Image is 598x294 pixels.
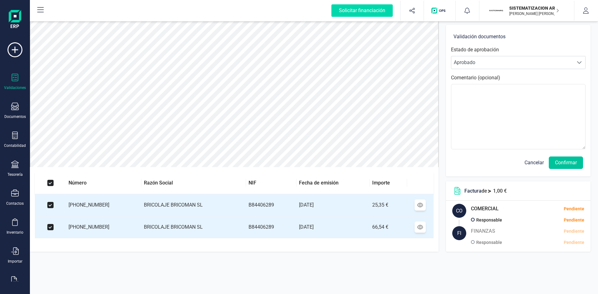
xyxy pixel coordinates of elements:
img: Logo de OPS [431,7,448,14]
td: B84406289 [246,194,296,216]
span: Aprobado [451,56,573,69]
button: Confirmar [549,156,583,169]
span: Factura [464,188,482,194]
div: Contactos [6,201,24,206]
div: CO [452,204,466,218]
p: Responsable [476,239,502,246]
td: 66,54 € [370,216,407,238]
button: SISISTEMATIZACION ARQUITECTONICA EN REFORMAS SL[PERSON_NAME] [PERSON_NAME] [487,1,567,21]
div: Importar [8,259,22,264]
h6: Validación documentos [453,32,583,41]
div: Solicitar financiación [331,4,393,17]
th: Número [66,172,141,194]
td: [PHONE_NUMBER] [66,194,141,216]
h5: COMERCIAL [471,204,499,214]
p: de 1,00 € [464,187,507,195]
th: Fecha de emisión [297,172,370,194]
p: Responsable [476,216,502,224]
div: FI [452,226,466,240]
span: Cancelar [524,159,544,166]
button: Logo de OPS [428,1,452,21]
div: Pendiente [564,206,584,212]
th: Razón Social [141,172,246,194]
td: [PHONE_NUMBER] [66,216,141,238]
div: Inventario [7,230,23,235]
div: Pendiente [564,228,584,235]
div: Pendiente [529,239,584,246]
div: Documentos [4,114,26,119]
td: BRICOLAJE BRICOMAN SL [141,216,246,238]
td: [DATE] [297,194,370,216]
td: B84406289 [246,216,296,238]
p: [PERSON_NAME] [PERSON_NAME] [509,11,559,16]
td: BRICOLAJE BRICOMAN SL [141,194,246,216]
h5: FINANZAS [471,226,495,236]
th: Importe [370,172,407,194]
td: 25,35 € [370,194,407,216]
img: SI [489,4,503,17]
label: Estado de aprobación [451,46,499,54]
div: Tesorería [7,172,23,177]
div: Pendiente [529,217,584,223]
p: SISTEMATIZACION ARQUITECTONICA EN REFORMAS SL [509,5,559,11]
div: Contabilidad [4,143,26,148]
div: Validaciones [4,85,26,90]
td: [DATE] [297,216,370,238]
label: Comentario (opcional) [451,74,500,82]
img: Logo Finanedi [9,10,21,30]
button: Solicitar financiación [324,1,400,21]
th: NIF [246,172,296,194]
